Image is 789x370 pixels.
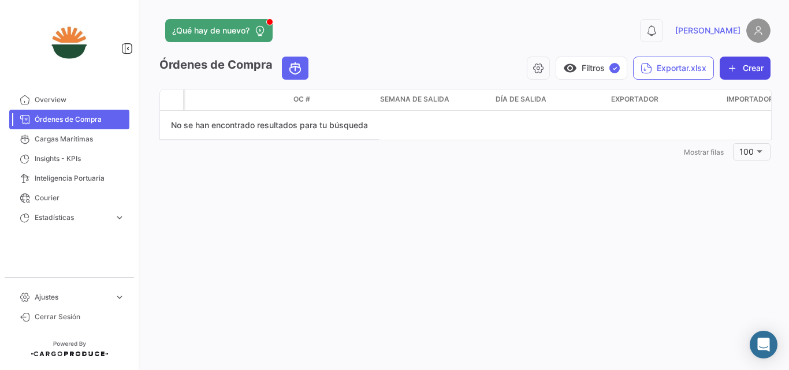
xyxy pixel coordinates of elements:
button: visibilityFiltros✓ [556,57,627,80]
span: expand_more [114,292,125,302]
datatable-header-cell: Estado Doc. [214,89,289,110]
span: ✓ [609,63,620,73]
span: Overview [35,95,125,105]
span: expand_more [114,212,125,223]
div: No se han encontrado resultados para tu búsqueda [160,111,379,140]
button: Crear [720,57,771,80]
a: Órdenes de Compra [9,110,129,129]
span: Cerrar Sesión [35,312,125,322]
a: Cargas Marítimas [9,129,129,149]
button: Exportar.xlsx [633,57,714,80]
datatable-header-cell: Día de Salida [491,89,606,110]
span: OC # [293,94,310,104]
a: Inteligencia Portuaria [9,169,129,188]
span: Inteligencia Portuaria [35,173,125,184]
span: visibility [563,61,577,75]
span: Exportador [611,94,658,104]
span: 100 [739,147,754,156]
span: Insights - KPIs [35,154,125,164]
span: Órdenes de Compra [35,114,125,125]
button: ¿Qué hay de nuevo? [165,19,273,42]
h3: Órdenes de Compra [159,57,312,80]
div: Abrir Intercom Messenger [750,331,777,358]
button: Ocean [282,57,308,79]
span: Semana de Salida [380,94,449,104]
img: placeholder-user.png [746,18,771,43]
datatable-header-cell: Modo de Transporte [185,89,214,110]
a: Overview [9,90,129,110]
a: Insights - KPIs [9,149,129,169]
datatable-header-cell: OC # [289,89,375,110]
datatable-header-cell: Semana de Salida [375,89,491,110]
datatable-header-cell: Exportador [606,89,722,110]
span: Día de Salida [496,94,546,104]
span: Cargas Marítimas [35,134,125,144]
a: Courier [9,188,129,208]
span: Courier [35,193,125,203]
span: ¿Qué hay de nuevo? [172,25,250,36]
span: Mostrar filas [684,148,724,156]
span: Importador [727,94,773,104]
span: Ajustes [35,292,110,302]
img: 84678feb-1b5e-4564-82d7-047065c4a159.jpeg [40,14,98,72]
span: Estadísticas [35,212,110,223]
span: [PERSON_NAME] [675,25,740,36]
